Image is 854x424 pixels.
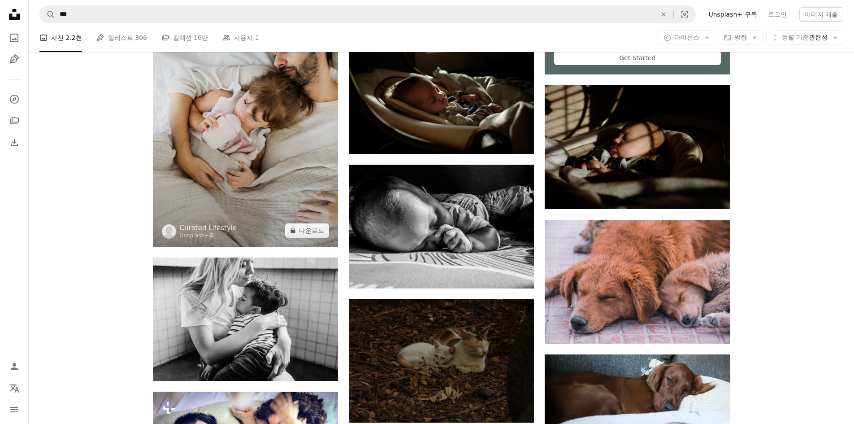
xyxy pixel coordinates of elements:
[5,29,23,47] a: 사진
[545,85,730,209] img: 유모차에 잠자는 아기
[5,358,23,376] a: 로그인 / 가입
[349,31,534,154] img: 유아
[5,90,23,108] a: 탐색
[135,33,147,43] span: 306
[734,34,747,41] span: 방향
[180,223,237,232] a: Curated Lifestyle
[161,23,208,52] a: 컬렉션 16만
[545,277,730,285] a: 벽돌 표면에서 자고있는 개
[180,232,237,240] div: 용
[255,33,259,43] span: 1
[349,357,534,365] a: 나뭇잎 더미 위에 누워 있는 고양이 두 마리
[554,51,720,65] div: Get Started
[545,220,730,344] img: 벽돌 표면에서 자고있는 개
[96,23,147,52] a: 일러스트 306
[799,7,843,22] button: 이미지 제출
[659,31,715,45] button: 라이선스
[153,315,338,323] a: 키스하는 남자와 여자의 회색조 사진
[703,7,762,22] a: Unsplash+ 구독
[194,33,208,43] span: 16만
[5,112,23,130] a: 컬렉션
[5,133,23,151] a: 다운로드 내역
[222,23,259,52] a: 사용자 1
[180,232,209,239] a: Unsplash+
[5,50,23,68] a: 일러스트
[5,5,23,25] a: 홈 — Unsplash
[654,6,673,23] button: 삭제
[763,7,792,22] a: 로그인
[349,299,534,423] img: 나뭇잎 더미 위에 누워 있는 고양이 두 마리
[349,223,534,231] a: 잠자는 아기의 흑백 사진
[719,31,763,45] button: 방향
[545,412,730,420] a: 갈색 개 옆에 누워있는 아기
[153,104,338,112] a: 침대에서 함께 자고 있는 아버지와 딸
[5,379,23,397] button: 언어
[766,31,843,45] button: 정렬 기준관련성
[782,34,809,41] span: 정렬 기준
[39,5,696,23] form: 사이트 전체에서 이미지 찾기
[349,88,534,96] a: 유아
[545,143,730,151] a: 유모차에 잠자는 아기
[162,224,176,239] img: Curated Lifestyle의 프로필로 이동
[674,34,699,41] span: 라이선스
[674,6,695,23] button: 시각적 검색
[782,33,828,42] span: 관련성
[285,223,329,238] button: 다운로드
[153,258,338,381] img: 키스하는 남자와 여자의 회색조 사진
[5,401,23,419] button: 메뉴
[40,6,55,23] button: Unsplash 검색
[349,165,534,288] img: 잠자는 아기의 흑백 사진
